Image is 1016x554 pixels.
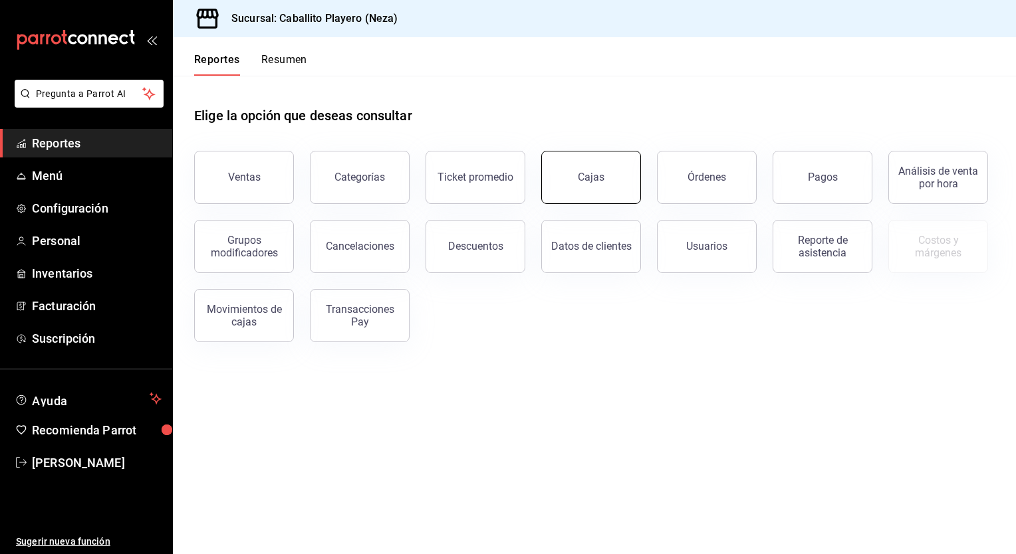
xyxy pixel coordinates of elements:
[541,151,641,204] a: Cajas
[16,535,162,549] span: Sugerir nueva función
[426,151,525,204] button: Ticket promedio
[9,96,164,110] a: Pregunta a Parrot AI
[541,220,641,273] button: Datos de clientes
[32,134,162,152] span: Reportes
[888,220,988,273] button: Contrata inventarios para ver este reporte
[438,171,513,183] div: Ticket promedio
[32,329,162,347] span: Suscripción
[773,220,872,273] button: Reporte de asistencia
[326,240,394,252] div: Cancelaciones
[310,289,410,342] button: Transacciones Pay
[146,35,157,45] button: open_drawer_menu
[261,53,307,76] button: Resumen
[426,220,525,273] button: Descuentos
[194,151,294,204] button: Ventas
[551,240,632,252] div: Datos de clientes
[334,171,385,183] div: Categorías
[15,80,164,108] button: Pregunta a Parrot AI
[897,234,979,259] div: Costos y márgenes
[310,220,410,273] button: Cancelaciones
[221,11,398,27] h3: Sucursal: Caballito Playero (Neza)
[203,234,285,259] div: Grupos modificadores
[194,53,307,76] div: navigation tabs
[578,169,605,185] div: Cajas
[688,171,726,183] div: Órdenes
[194,289,294,342] button: Movimientos de cajas
[203,303,285,328] div: Movimientos de cajas
[897,165,979,190] div: Análisis de venta por hora
[194,53,240,76] button: Reportes
[32,199,162,217] span: Configuración
[36,87,143,101] span: Pregunta a Parrot AI
[781,234,864,259] div: Reporte de asistencia
[657,220,757,273] button: Usuarios
[773,151,872,204] button: Pagos
[32,297,162,315] span: Facturación
[808,171,838,183] div: Pagos
[32,264,162,282] span: Inventarios
[32,167,162,185] span: Menú
[657,151,757,204] button: Órdenes
[310,151,410,204] button: Categorías
[194,106,412,126] h1: Elige la opción que deseas consultar
[888,151,988,204] button: Análisis de venta por hora
[32,391,144,407] span: Ayuda
[228,171,261,183] div: Ventas
[194,220,294,273] button: Grupos modificadores
[318,303,401,328] div: Transacciones Pay
[32,232,162,250] span: Personal
[448,240,503,252] div: Descuentos
[32,421,162,439] span: Recomienda Parrot
[32,454,162,472] span: [PERSON_NAME]
[686,240,727,252] div: Usuarios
